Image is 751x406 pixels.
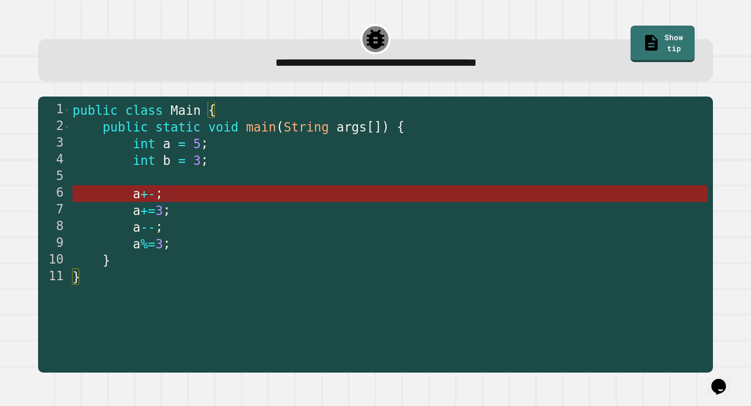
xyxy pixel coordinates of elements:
span: a [133,187,140,201]
span: 3 [193,153,200,168]
span: String [284,120,329,135]
span: a [133,204,140,218]
span: public [103,120,148,135]
a: Show tip [631,26,694,62]
iframe: chat widget [707,364,741,396]
div: 8 [38,219,70,235]
span: b [163,153,171,168]
span: args [336,120,367,135]
span: class [125,103,163,118]
div: 1 [38,102,70,118]
span: public [72,103,118,118]
div: 7 [38,202,70,219]
span: main [246,120,276,135]
span: 3 [155,204,163,218]
span: %= [140,237,155,252]
span: Toggle code folding, rows 1 through 11 [64,102,70,118]
div: 6 [38,185,70,202]
span: -- [140,220,155,235]
div: 11 [38,269,70,285]
span: +- [140,187,155,201]
span: Toggle code folding, rows 2 through 10 [64,118,70,135]
span: a [133,237,140,252]
span: = [178,137,186,151]
span: 5 [193,137,200,151]
span: int [133,137,155,151]
span: a [133,220,140,235]
span: = [178,153,186,168]
span: void [208,120,238,135]
span: static [155,120,201,135]
div: 9 [38,235,70,252]
div: 5 [38,169,70,185]
div: 2 [38,118,70,135]
span: 3 [155,237,163,252]
span: a [163,137,171,151]
span: += [140,204,155,218]
div: 3 [38,135,70,152]
div: 4 [38,152,70,169]
span: int [133,153,155,168]
span: Main [171,103,201,118]
div: 10 [38,252,70,269]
